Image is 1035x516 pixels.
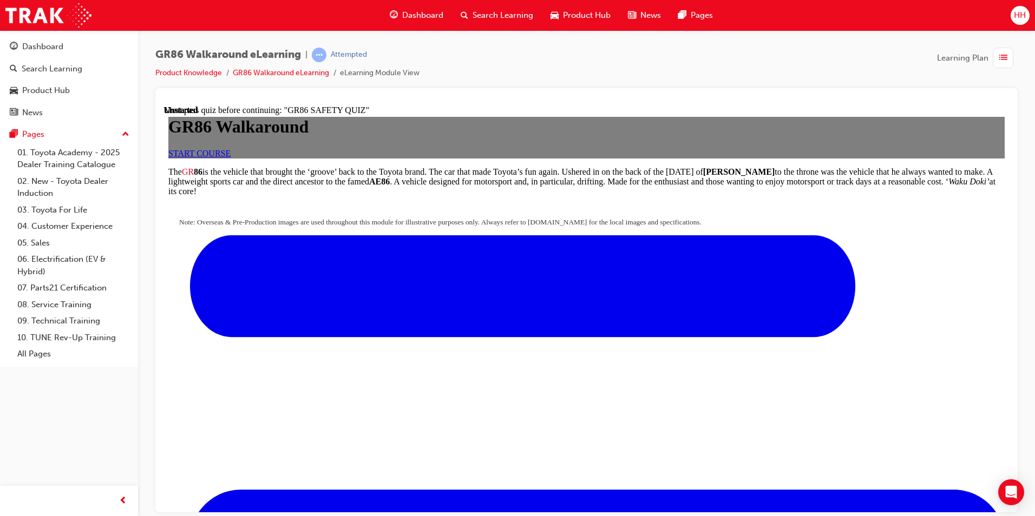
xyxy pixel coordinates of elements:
div: Product Hub [22,84,70,97]
span: car-icon [10,86,18,96]
a: 10. TUNE Rev-Up Training [13,329,134,346]
a: GR86 Walkaround eLearning [233,68,329,77]
a: START COURSE [4,43,67,52]
span: pages-icon [10,130,18,140]
span: Note: Overseas & Pre-Production images are used throughout this module for illustrative purposes ... [15,113,538,121]
span: up-icon [122,128,129,142]
span: Pages [691,9,713,22]
div: Dashboard [22,41,63,53]
span: GR86 Walkaround eLearning [155,49,301,61]
span: car-icon [551,9,559,22]
a: Search Learning [4,59,134,79]
a: 08. Service Training [13,296,134,313]
img: Trak [5,3,91,28]
div: Open Intercom Messenger [998,479,1024,505]
button: Pages [4,124,134,144]
strong: AE86 [205,71,226,81]
span: News [640,9,661,22]
span: list-icon [999,51,1007,65]
a: News [4,103,134,123]
span: | [305,49,307,61]
a: car-iconProduct Hub [542,4,619,27]
a: search-iconSearch Learning [452,4,542,27]
div: News [22,107,43,119]
h1: GR86 Walkaround [4,11,841,31]
a: 03. Toyota For Life [13,202,134,219]
div: Attempted [331,50,367,60]
span: Learning Plan [937,52,988,64]
a: Dashboard [4,37,134,57]
span: prev-icon [119,494,127,508]
li: eLearning Module View [340,67,420,80]
a: news-iconNews [619,4,670,27]
span: pages-icon [678,9,686,22]
a: 05. Sales [13,235,134,252]
a: 01. Toyota Academy - 2025 Dealer Training Catalogue [13,144,134,173]
a: Product Knowledge [155,68,222,77]
button: HH [1011,6,1030,25]
div: Search Learning [22,63,82,75]
a: 04. Customer Experience [13,218,134,235]
a: pages-iconPages [670,4,722,27]
a: Product Hub [4,81,134,101]
span: Dashboard [402,9,443,22]
a: 09. Technical Training [13,313,134,329]
strong: 86 [30,62,38,71]
span: is the vehicle that brought the ‘groove’ back to the Toyota brand. The car that made Toyota’s fun... [4,62,831,90]
strong: [PERSON_NAME] [539,62,611,71]
button: DashboardSearch LearningProduct HubNews [4,35,134,124]
a: guage-iconDashboard [381,4,452,27]
a: All Pages [13,346,134,362]
a: 06. Electrification (EV & Hybrid) [13,251,134,280]
span: search-icon [461,9,468,22]
span: Search Learning [473,9,533,22]
button: Learning Plan [937,48,1018,68]
span: The [4,62,18,71]
span: GR [18,62,30,71]
span: guage-icon [10,42,18,52]
a: 02. New - Toyota Dealer Induction [13,173,134,202]
span: news-icon [10,108,18,118]
span: Product Hub [563,9,611,22]
span: news-icon [628,9,636,22]
a: 07. Parts21 Certification [13,280,134,296]
div: Pages [22,128,44,141]
em: Waku Doki’ [784,71,825,81]
span: guage-icon [390,9,398,22]
span: learningRecordVerb_ATTEMPT-icon [312,48,326,62]
span: search-icon [10,64,17,74]
span: HH [1014,9,1026,22]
